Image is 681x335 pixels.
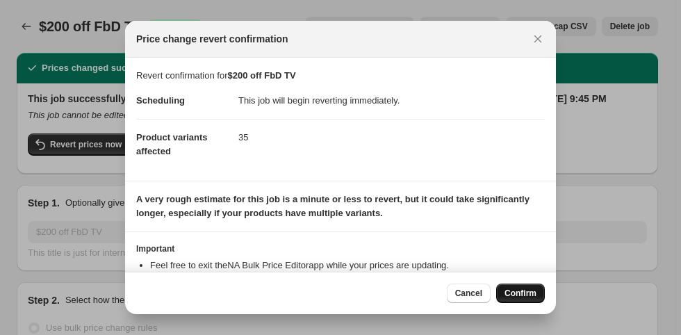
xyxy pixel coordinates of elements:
button: Close [528,29,548,49]
b: A very rough estimate for this job is a minute or less to revert, but it could take significantly... [136,194,530,218]
span: Price change revert confirmation [136,32,288,46]
dd: This job will begin reverting immediately. [238,83,545,119]
li: Feel free to exit the NA Bulk Price Editor app while your prices are updating. [150,259,545,272]
span: Product variants affected [136,132,208,156]
span: Confirm [504,288,536,299]
button: Confirm [496,284,545,303]
dd: 35 [238,119,545,156]
span: Scheduling [136,95,185,106]
p: Revert confirmation for [136,69,545,83]
button: Cancel [447,284,491,303]
h3: Important [136,243,545,254]
b: $200 off FbD TV [228,70,296,81]
span: Cancel [455,288,482,299]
